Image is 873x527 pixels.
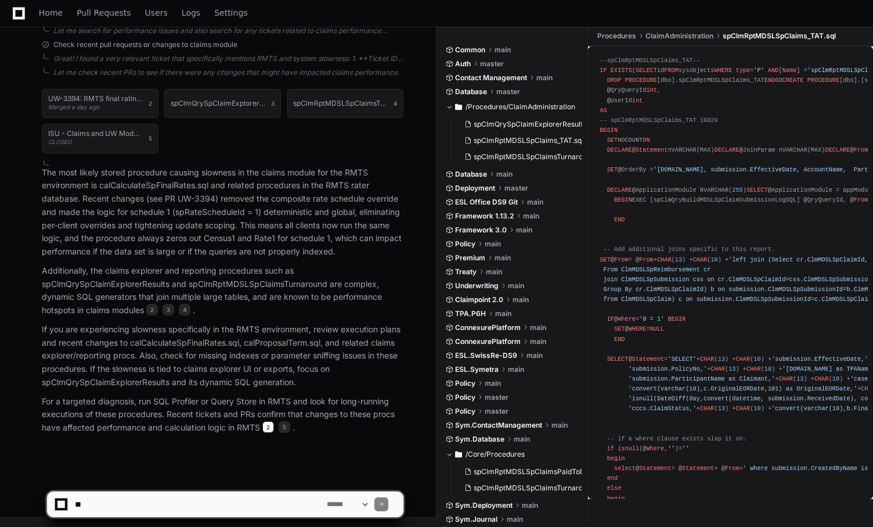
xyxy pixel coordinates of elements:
span: Home [39,9,63,16]
span: Statement [632,356,664,363]
span: main [495,45,511,55]
h1: ISU - Claims and UW Modules Expiriencing System Slowness [48,130,143,137]
span: main [514,435,530,444]
span: BEGIN [668,316,686,322]
h1: spClmRptMDSLSpClaimsTurnaround.sql [293,100,388,107]
span: From [639,256,654,263]
span: master [480,59,504,69]
span: AND [768,67,778,74]
span: 2 [262,421,274,433]
span: SET [607,166,618,173]
div: Let me check recent PRs to see if there were any changes that might have impacted claims performa... [53,68,403,77]
span: ESL.SwissRe-DS9 [455,351,517,360]
span: DROP [607,77,622,84]
span: BEGIN [600,127,618,134]
span: main [495,253,511,263]
p: If you are experiencing slowness specifically in the RMTS environment, review execution plans and... [42,323,403,389]
span: TPA.P6H [455,309,486,318]
span: spClmRptMDSLSpClaims_TAT.sql [474,136,583,145]
span: CHAR [700,405,715,412]
span: main [495,309,511,318]
span: main [527,198,543,207]
span: select [614,465,636,472]
span: main [508,365,524,374]
span: main [485,379,501,388]
span: CHAR [693,256,708,263]
span: Common [455,45,485,55]
span: END [764,77,775,84]
span: 4 [394,99,397,108]
span: Underwriting [455,281,499,291]
button: ISU - Claims and UW Modules Expiriencing System SlownessCLOSED5 [42,124,158,153]
button: /Core/Procedures [446,445,579,464]
span: CREATE [782,77,804,84]
span: NULL [650,325,665,332]
button: spClmRptMDSLSpClaimsTurnaround.sql4 [287,89,403,118]
span: ConnexurePlatform [455,323,521,332]
button: /Procedures/ClaimAdministration [446,98,579,116]
div: Great! I found a very relevant ticket that specifically mentions RMTS and system slowness: 1. **T... [53,54,403,63]
span: Contact Management [455,73,527,83]
span: 3 [271,99,275,108]
span: 'submission.EffectiveDate,' [771,356,868,363]
span: 10 [710,256,717,263]
span: SET [607,137,618,144]
span: Framework 1.13.2 [455,211,514,221]
span: spClmRptMDSLSpClaimsPaidToDate.sql [474,467,607,476]
span: master [496,87,520,96]
span: WHERE [715,67,733,74]
h1: spClmQrySpClaimExplorerResults.sql [171,100,265,107]
span: 'submission.PolicyNo,' [629,365,708,372]
span: Policy [455,379,475,388]
span: Statement [636,146,668,153]
span: '0 = 1' [639,316,664,322]
span: Pull Requests [77,9,131,16]
span: ESL Office DS9 Git [455,198,518,207]
span: Settings [214,9,247,16]
span: 3 [163,304,174,316]
span: spClmQrySpClaimExplorerResults.sql [474,120,597,129]
span: main [530,323,546,332]
button: spClmQrySpClaimExplorerResults.sql3 [164,89,281,118]
span: IF [600,67,607,74]
span: /Core/Procedures [466,450,525,459]
svg: Directory [455,100,462,114]
span: Sym.ContactManagement [455,421,542,430]
span: 2 [149,99,152,108]
span: --spClmRptMDSLSpClaims_TAT-- [600,57,700,64]
button: spClmRptMDSLSpClaims_TAT.sql [460,132,582,149]
span: 2 [146,304,158,316]
span: From [725,465,739,472]
span: Where [646,445,664,452]
span: CLOSED [48,138,71,145]
span: master [485,393,508,402]
span: 10 [753,356,760,363]
span: main [536,73,553,83]
span: Sym.Database [455,435,504,444]
span: Users [145,9,168,16]
span: 'case' [850,375,872,382]
span: EXISTS [611,67,632,74]
span: SELECT [746,186,768,193]
span: main [486,267,502,277]
span: main [513,295,529,304]
span: master [485,407,508,416]
span: 13 [796,375,803,382]
span: Database [455,87,487,96]
span: -- Add additional joins specific to this report. [604,246,775,253]
span: 10 [753,405,760,412]
span: DECLARE [607,186,632,193]
span: /Procedures/ClaimAdministration [466,102,575,112]
span: Check recent pull requests or changes to claims module [53,40,237,49]
span: main [508,281,524,291]
span: Name [782,67,797,74]
h1: UW-3394: RMTS final rating and proposal fixes [48,95,143,102]
span: '' [682,445,689,452]
span: 'SELECT' [668,356,696,363]
span: Premium [455,253,485,263]
span: Merged a day ago [48,103,99,110]
p: Additionally, the claims explorer and reporting procedures such as spClmQrySpClaimExplorerResults... [42,264,403,317]
span: 'submission.ParticipantName as Claimant,' [629,375,775,382]
span: ClaimAdministration [645,31,713,41]
span: main [496,170,513,179]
